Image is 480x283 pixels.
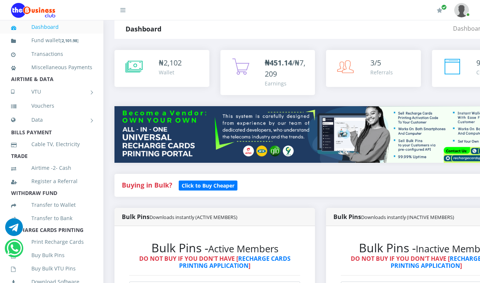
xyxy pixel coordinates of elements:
[11,111,92,129] a: Data
[159,57,182,68] div: ₦
[122,213,237,221] strong: Bulk Pins
[11,159,92,176] a: Airtime -2- Cash
[11,196,92,213] a: Transfer to Wallet
[150,214,237,220] small: Downloads instantly (ACTIVE MEMBERS)
[179,255,291,270] a: RECHARGE CARDS PRINTING APPLICATION
[126,24,161,33] strong: Dashboard
[265,80,308,87] div: Earnings
[11,233,92,250] a: Print Recharge Cards
[437,7,442,13] i: Renew/Upgrade Subscription
[11,260,92,277] a: Buy Bulk VTU Pins
[11,18,92,36] a: Dashboard
[11,46,92,63] a: Transactions
[370,58,381,68] span: 3/5
[129,241,300,255] h2: Bulk Pins -
[454,3,469,17] img: User
[333,213,454,221] strong: Bulk Pins
[370,68,393,76] div: Referrals
[208,242,278,255] small: Active Members
[326,50,421,87] a: 3/5 Referrals
[11,59,92,76] a: Miscellaneous Payments
[265,58,305,79] span: /₦7,209
[265,58,292,68] b: ₦451.14
[11,3,55,18] img: Logo
[11,210,92,227] a: Transfer to Bank
[122,181,172,189] strong: Buying in Bulk?
[11,32,92,49] a: Fund wallet[2,101.98]
[62,38,77,43] b: 2,101.98
[11,97,92,114] a: Vouchers
[361,214,454,220] small: Downloads instantly (INACTIVE MEMBERS)
[441,4,447,10] span: Renew/Upgrade Subscription
[11,247,92,264] a: Buy Bulk Pins
[11,136,92,153] a: Cable TV, Electricity
[7,245,22,257] a: Chat for support
[11,82,92,101] a: VTU
[60,38,79,43] small: [ ]
[182,182,234,189] b: Click to Buy Cheaper
[179,181,237,189] a: Click to Buy Cheaper
[139,255,291,270] strong: DO NOT BUY IF YOU DON'T HAVE [ ]
[164,58,182,68] span: 2,102
[159,68,182,76] div: Wallet
[114,50,209,87] a: ₦2,102 Wallet
[5,224,23,236] a: Chat for support
[11,173,92,190] a: Register a Referral
[220,50,315,95] a: ₦451.14/₦7,209 Earnings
